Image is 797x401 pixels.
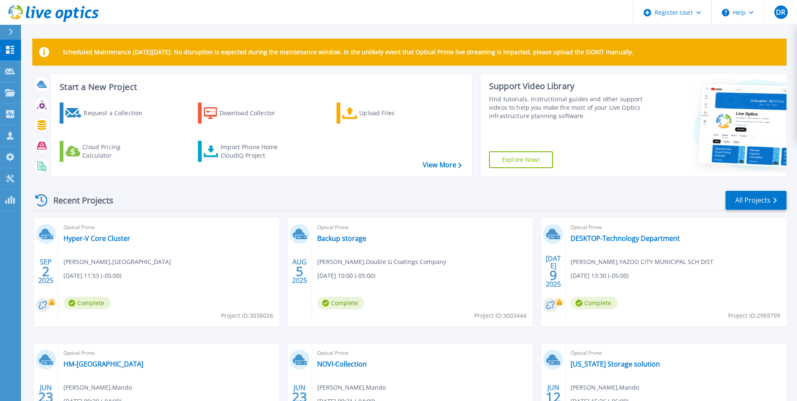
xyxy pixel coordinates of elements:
[571,360,660,368] a: [US_STATE] Storage solution
[198,103,292,124] a: Download Collector
[571,297,618,309] span: Complete
[546,393,561,401] span: 12
[489,81,645,92] div: Support Video Library
[317,360,367,368] a: NOVI-Collection
[474,311,526,320] span: Project ID: 3003444
[63,297,110,309] span: Complete
[220,105,287,121] div: Download Collector
[63,271,121,280] span: [DATE] 11:53 (-05:00)
[38,393,53,401] span: 23
[571,234,680,243] a: DESKTOP-Technology Department
[221,143,286,160] div: Import Phone Home CloudIQ Project
[726,191,786,210] a: All Projects
[292,256,308,287] div: AUG 2025
[32,190,125,211] div: Recent Projects
[63,360,143,368] a: HM-[GEOGRAPHIC_DATA]
[84,105,151,121] div: Request a Collection
[317,257,446,266] span: [PERSON_NAME] , Double G Coatings Company
[337,103,430,124] a: Upload Files
[571,223,781,232] span: Optical Prime
[63,383,132,392] span: [PERSON_NAME] , Mando
[571,348,781,358] span: Optical Prime
[728,311,780,320] span: Project ID: 2969799
[317,271,375,280] span: [DATE] 10:00 (-05:00)
[317,297,364,309] span: Complete
[317,223,528,232] span: Optical Prime
[221,311,273,320] span: Project ID: 3038026
[571,257,713,266] span: [PERSON_NAME] , YAZOO CITY MUNICIPAL SCH DIST
[63,348,274,358] span: Optical Prime
[317,234,366,243] a: Backup storage
[296,268,303,275] span: 5
[60,141,153,162] a: Cloud Pricing Calculator
[60,103,153,124] a: Request a Collection
[776,9,785,16] span: DR
[63,49,634,55] p: Scheduled Maintenance [DATE][DATE]: No disruption is expected during the maintenance window. In t...
[359,105,426,121] div: Upload Files
[292,393,307,401] span: 23
[82,143,150,160] div: Cloud Pricing Calculator
[317,348,528,358] span: Optical Prime
[63,257,171,266] span: [PERSON_NAME] , [GEOGRAPHIC_DATA]
[489,95,645,120] div: Find tutorials, instructional guides and other support videos to help you make the most of your L...
[42,268,50,275] span: 2
[60,82,461,92] h3: Start a New Project
[571,383,639,392] span: [PERSON_NAME] , Mando
[489,151,553,168] a: Explore Now!
[571,271,629,280] span: [DATE] 13:30 (-05:00)
[545,256,561,287] div: [DATE] 2025
[63,234,130,243] a: Hyper-V Core Cluster
[63,223,274,232] span: Optical Prime
[38,256,54,287] div: SEP 2025
[317,383,386,392] span: [PERSON_NAME] , Mando
[423,161,462,169] a: View More
[550,272,557,279] span: 9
